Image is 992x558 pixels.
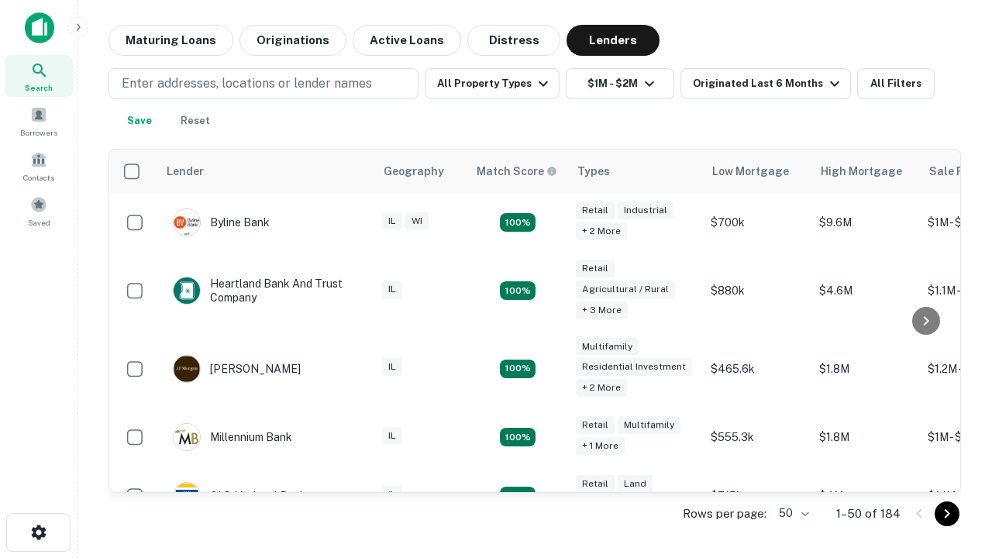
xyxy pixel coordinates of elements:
div: + 1 more [576,437,625,455]
button: Enter addresses, locations or lender names [108,68,418,99]
div: Retail [576,475,615,493]
div: Matching Properties: 16, hasApolloMatch: undefined [500,428,536,446]
div: IL [382,358,402,376]
div: Residential Investment [576,358,692,376]
div: IL [382,486,402,504]
td: $1.8M [811,408,920,467]
button: Distress [467,25,560,56]
a: Saved [5,190,73,232]
td: $555.3k [703,408,811,467]
img: picture [174,424,200,450]
div: WI [405,212,429,230]
button: Lenders [567,25,660,56]
span: Borrowers [20,126,57,139]
div: + 2 more [576,379,627,397]
div: [PERSON_NAME] [173,355,301,383]
div: 50 [773,502,811,525]
p: Enter addresses, locations or lender names [122,74,372,93]
td: $4M [811,467,920,525]
div: IL [382,212,402,230]
div: Matching Properties: 27, hasApolloMatch: undefined [500,360,536,378]
div: Multifamily [618,416,680,434]
button: Originations [239,25,346,56]
div: Matching Properties: 17, hasApolloMatch: undefined [500,281,536,300]
div: + 2 more [576,222,627,240]
div: Byline Bank [173,208,270,236]
button: Save your search to get updates of matches that match your search criteria. [115,105,164,136]
div: Lender [167,162,204,181]
iframe: Chat Widget [914,384,992,459]
div: IL [382,281,402,298]
p: Rows per page: [683,505,766,523]
td: $880k [703,252,811,330]
button: Reset [170,105,220,136]
td: $9.6M [811,193,920,252]
div: High Mortgage [821,162,902,181]
button: All Filters [857,68,935,99]
div: Millennium Bank [173,423,292,451]
img: capitalize-icon.png [25,12,54,43]
div: IL [382,427,402,445]
span: Saved [28,216,50,229]
button: Active Loans [353,25,461,56]
td: $465.6k [703,330,811,408]
img: picture [174,277,200,304]
img: picture [174,483,200,509]
th: Low Mortgage [703,150,811,193]
a: Search [5,55,73,97]
button: All Property Types [425,68,560,99]
div: OLD National Bank [173,482,306,510]
a: Contacts [5,145,73,187]
td: $715k [703,467,811,525]
div: Low Mortgage [712,162,789,181]
div: Industrial [618,201,673,219]
a: Borrowers [5,100,73,142]
span: Search [25,81,53,94]
div: Capitalize uses an advanced AI algorithm to match your search with the best lender. The match sco... [477,163,557,180]
th: Geography [374,150,467,193]
div: Retail [576,416,615,434]
p: 1–50 of 184 [836,505,901,523]
button: Originated Last 6 Months [680,68,851,99]
div: Matching Properties: 18, hasApolloMatch: undefined [500,487,536,505]
div: + 3 more [576,301,628,319]
div: Heartland Bank And Trust Company [173,277,359,305]
div: Types [577,162,610,181]
button: Maturing Loans [108,25,233,56]
button: Go to next page [935,501,959,526]
div: Agricultural / Rural [576,281,675,298]
th: High Mortgage [811,150,920,193]
th: Lender [157,150,374,193]
span: Contacts [23,171,54,184]
td: $700k [703,193,811,252]
div: Originated Last 6 Months [693,74,844,93]
h6: Match Score [477,163,554,180]
div: Matching Properties: 20, hasApolloMatch: undefined [500,213,536,232]
div: Retail [576,201,615,219]
td: $1.8M [811,330,920,408]
button: $1M - $2M [566,68,674,99]
div: Land [618,475,653,493]
div: Geography [384,162,444,181]
div: Retail [576,260,615,277]
img: picture [174,209,200,236]
th: Capitalize uses an advanced AI algorithm to match your search with the best lender. The match sco... [467,150,568,193]
img: picture [174,356,200,382]
th: Types [568,150,703,193]
td: $4.6M [811,252,920,330]
div: Multifamily [576,338,639,356]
